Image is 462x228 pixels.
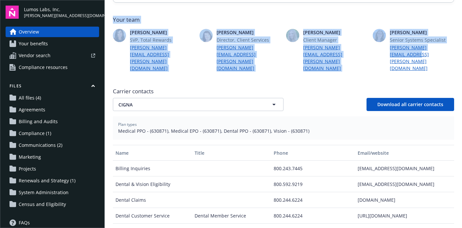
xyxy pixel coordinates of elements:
span: Projects [19,164,36,174]
img: navigator-logo.svg [6,6,19,19]
a: Vendor search [6,50,99,61]
img: photo [286,29,299,42]
button: CIGNA [113,98,283,111]
span: Overview [19,27,39,37]
a: Billing and Audits [6,116,99,127]
span: CIGNA [118,101,255,108]
span: Compliance resources [19,62,68,73]
div: 800.592.9219 [271,176,355,192]
div: [EMAIL_ADDRESS][DOMAIN_NAME] [355,161,454,176]
div: Dental & Vision Eligibility [113,176,192,192]
div: 800.244.6224 [271,208,355,224]
a: Compliance resources [6,62,99,73]
span: Communications (2) [19,140,62,150]
div: [URL][DOMAIN_NAME] [355,208,454,224]
span: FAQs [19,217,30,228]
a: Projects [6,164,99,174]
span: SVP, Total Rewards [130,36,194,43]
span: Marketing [19,152,41,162]
div: [DOMAIN_NAME] [355,192,454,208]
a: Agreements [6,104,99,115]
span: System Administration [19,187,69,198]
span: Agreements [19,104,45,115]
span: Renewals and Strategy (1) [19,175,75,186]
span: [PERSON_NAME] [303,29,367,36]
span: Your benefits [19,38,48,49]
span: [PERSON_NAME] [390,29,454,36]
span: Client Manager [303,36,367,43]
button: Lumos Labs, Inc.[PERSON_NAME][EMAIL_ADDRESS][DOMAIN_NAME] [24,6,99,19]
a: [PERSON_NAME][EMAIL_ADDRESS][PERSON_NAME][DOMAIN_NAME] [217,44,281,72]
span: Plan types [118,122,449,127]
div: Name [115,149,189,156]
img: photo [373,29,386,42]
a: Marketing [6,152,99,162]
img: photo [113,29,126,42]
span: Director, Client Services [217,36,281,43]
div: Dental Customer Service [113,208,192,224]
button: Files [6,83,99,91]
a: Communications (2) [6,140,99,150]
span: Download all carrier contacts [377,101,443,107]
button: Download all carrier contacts [367,98,454,111]
div: Phone [274,149,352,156]
div: Title [195,149,268,156]
button: Name [113,145,192,161]
a: Overview [6,27,99,37]
a: Compliance (1) [6,128,99,139]
button: Email/website [355,145,454,161]
span: [PERSON_NAME] [130,29,194,36]
span: Lumos Labs, Inc. [24,6,99,13]
a: FAQs [6,217,99,228]
span: Your team [113,16,454,24]
div: Dental Claims [113,192,192,208]
a: Census and Eligibility [6,199,99,210]
span: [PERSON_NAME] [217,29,281,36]
div: 800.243.7445 [271,161,355,176]
span: [PERSON_NAME][EMAIL_ADDRESS][DOMAIN_NAME] [24,13,99,19]
span: Senior Systems Specialist [390,36,454,43]
div: Billing Inquiries [113,161,192,176]
span: Medical PPO - (630871), Medical EPO - (630871), Dental PPO - (630871), Vision - (630871) [118,127,449,134]
div: [EMAIL_ADDRESS][DOMAIN_NAME] [355,176,454,192]
div: 800.244.6224 [271,192,355,208]
div: Email/website [358,149,451,156]
a: Your benefits [6,38,99,49]
span: Carrier contacts [113,87,454,95]
span: Billing and Audits [19,116,58,127]
button: Title [192,145,271,161]
a: All files (4) [6,93,99,103]
a: Renewals and Strategy (1) [6,175,99,186]
a: [PERSON_NAME][EMAIL_ADDRESS][PERSON_NAME][DOMAIN_NAME] [390,44,454,72]
a: [PERSON_NAME][EMAIL_ADDRESS][PERSON_NAME][DOMAIN_NAME] [303,44,367,72]
span: Census and Eligibility [19,199,66,210]
span: All files (4) [19,93,41,103]
a: System Administration [6,187,99,198]
button: Phone [271,145,355,161]
img: photo [199,29,213,42]
div: Dental Member Service [192,208,271,224]
span: Vendor search [19,50,51,61]
span: Compliance (1) [19,128,51,139]
a: [PERSON_NAME][EMAIL_ADDRESS][PERSON_NAME][DOMAIN_NAME] [130,44,194,72]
